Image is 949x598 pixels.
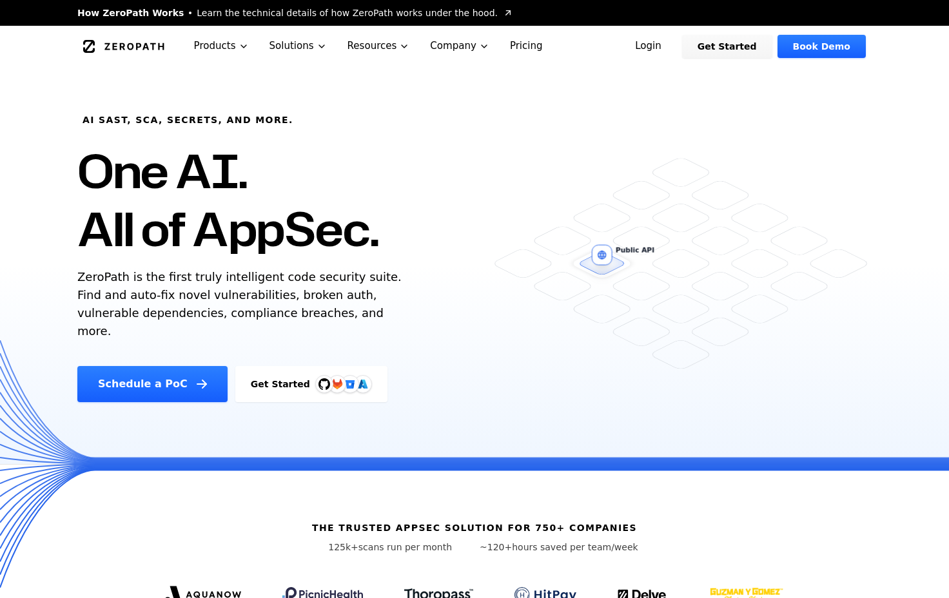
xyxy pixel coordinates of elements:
[778,35,866,58] a: Book Demo
[337,26,420,66] button: Resources
[343,377,357,391] svg: Bitbucket
[77,6,513,19] a: How ZeroPath WorksLearn the technical details of how ZeroPath works under the hood.
[500,26,553,66] a: Pricing
[235,366,387,402] a: Get StartedGitHubGitLabAzure
[77,142,378,258] h1: One AI. All of AppSec.
[358,379,368,389] img: Azure
[77,268,407,340] p: ZeroPath is the first truly intelligent code security suite. Find and auto-fix novel vulnerabilit...
[324,371,350,397] img: GitLab
[312,521,637,534] h6: The trusted AppSec solution for 750+ companies
[420,26,500,66] button: Company
[480,541,638,554] p: hours saved per team/week
[682,35,772,58] a: Get Started
[77,6,184,19] span: How ZeroPath Works
[620,35,677,58] a: Login
[83,113,293,126] h6: AI SAST, SCA, Secrets, and more.
[480,542,512,552] span: ~120+
[318,378,330,390] img: GitHub
[77,366,228,402] a: Schedule a PoC
[62,26,887,66] nav: Global
[259,26,337,66] button: Solutions
[184,26,259,66] button: Products
[197,6,498,19] span: Learn the technical details of how ZeroPath works under the hood.
[311,541,469,554] p: scans run per month
[328,542,358,552] span: 125k+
